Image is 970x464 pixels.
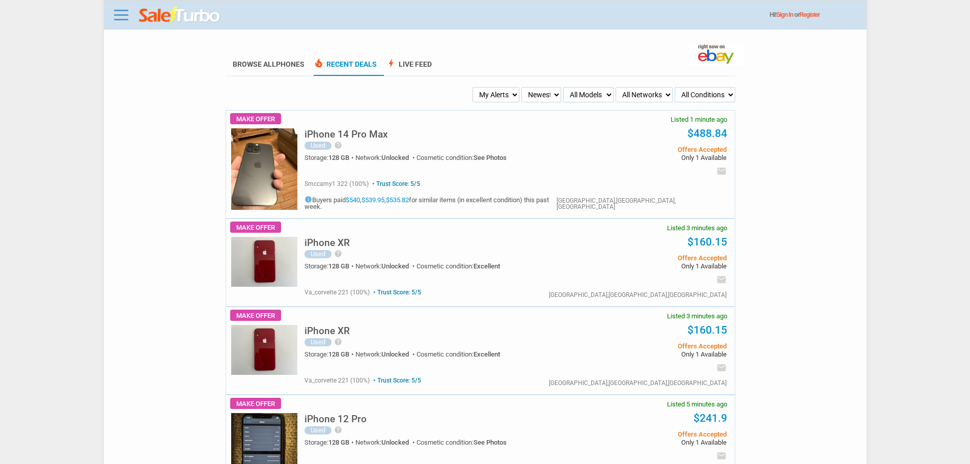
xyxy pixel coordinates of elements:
i: info [304,196,312,203]
i: help [334,250,342,258]
div: [GEOGRAPHIC_DATA],[GEOGRAPHIC_DATA],[GEOGRAPHIC_DATA] [557,198,727,210]
span: Only 1 Available [573,263,726,269]
img: s-l225.jpg [231,128,297,210]
div: Cosmetic condition: [417,351,500,358]
span: 128 GB [328,154,349,161]
i: email [716,275,727,285]
span: Trust Score: 5/5 [371,377,421,384]
span: Make Offer [230,222,281,233]
span: or [794,11,820,18]
span: Unlocked [381,154,409,161]
a: Browse AllPhones [233,60,304,68]
a: boltLive Feed [386,60,432,76]
span: 128 GB [328,262,349,270]
i: help [334,426,342,434]
i: email [716,451,727,461]
div: Used [304,426,331,434]
div: [GEOGRAPHIC_DATA],[GEOGRAPHIC_DATA],[GEOGRAPHIC_DATA] [549,380,727,386]
i: help [334,338,342,346]
div: Used [304,338,331,346]
span: Offers Accepted [573,343,726,349]
a: $535.82 [386,196,409,204]
span: Offers Accepted [573,255,726,261]
img: s-l225.jpg [231,237,297,287]
span: 128 GB [328,439,349,446]
i: email [716,166,727,176]
a: local_fire_departmentRecent Deals [314,60,377,76]
div: Network: [355,154,417,161]
a: iPhone 14 Pro Max [304,131,388,139]
a: iPhone 12 Pro [304,416,367,424]
span: Excellent [474,262,500,270]
i: email [716,363,727,373]
a: $540 [346,196,360,204]
a: iPhone XR [304,328,350,336]
a: $160.15 [687,324,727,336]
span: Excellent [474,350,500,358]
span: Offers Accepted [573,146,726,153]
span: See Photos [474,154,507,161]
img: saleturbo.com - Online Deals and Discount Coupons [139,7,221,25]
span: va_corvette 221 (100%) [304,377,370,384]
span: Listed 5 minutes ago [667,401,727,407]
div: Cosmetic condition: [417,439,507,446]
h5: iPhone 14 Pro Max [304,129,388,139]
a: $160.15 [687,236,727,248]
div: Used [304,142,331,150]
img: s-l225.jpg [231,325,297,375]
span: Hi! [770,11,777,18]
div: Cosmetic condition: [417,263,500,269]
span: See Photos [474,439,507,446]
span: Make Offer [230,113,281,124]
span: smccamy1 322 (100%) [304,180,369,187]
span: Only 1 Available [573,439,726,446]
div: Used [304,250,331,258]
div: Storage: [304,154,355,161]
span: Make Offer [230,310,281,321]
span: Listed 3 minutes ago [667,225,727,231]
span: Listed 3 minutes ago [667,313,727,319]
span: Unlocked [381,262,409,270]
div: Storage: [304,263,355,269]
h5: iPhone XR [304,326,350,336]
span: 128 GB [328,350,349,358]
div: Network: [355,439,417,446]
a: iPhone XR [304,240,350,248]
span: Phones [276,60,304,68]
div: Storage: [304,439,355,446]
span: Offers Accepted [573,431,726,438]
h5: iPhone XR [304,238,350,248]
div: Cosmetic condition: [417,154,507,161]
div: [GEOGRAPHIC_DATA],[GEOGRAPHIC_DATA],[GEOGRAPHIC_DATA] [549,292,727,298]
span: Only 1 Available [573,351,726,358]
span: Trust Score: 5/5 [370,180,420,187]
i: help [334,141,342,149]
span: Only 1 Available [573,154,726,161]
span: bolt [386,58,396,68]
a: Register [799,11,820,18]
div: Network: [355,351,417,358]
span: Unlocked [381,439,409,446]
a: $488.84 [687,127,727,140]
div: Network: [355,263,417,269]
span: Trust Score: 5/5 [371,289,421,296]
span: Make Offer [230,398,281,409]
a: $539.95 [362,196,384,204]
div: Storage: [304,351,355,358]
span: Listed 1 minute ago [671,116,727,123]
h5: Buyers paid , , for similar items (in excellent condition) this past week. [304,196,557,210]
a: Sign In [777,11,793,18]
a: $241.9 [694,412,727,424]
span: va_corvette 221 (100%) [304,289,370,296]
span: Unlocked [381,350,409,358]
span: local_fire_department [314,58,324,68]
h5: iPhone 12 Pro [304,414,367,424]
